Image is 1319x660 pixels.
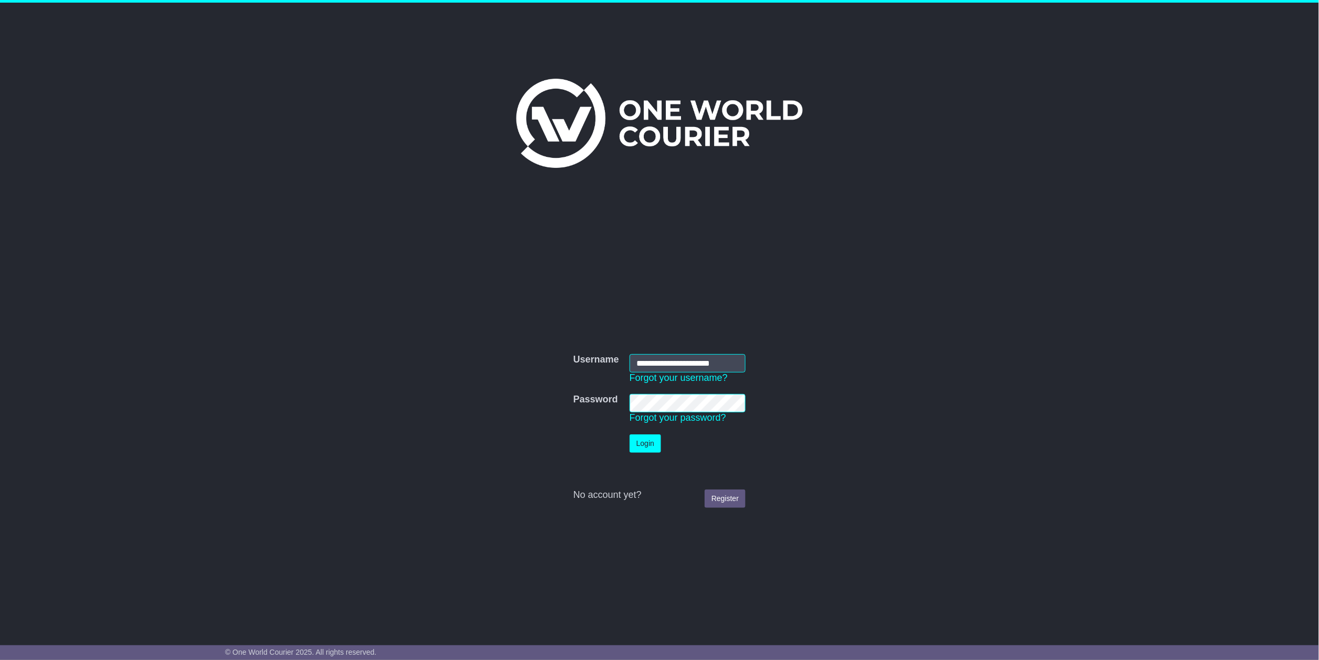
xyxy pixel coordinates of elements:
[225,648,377,656] span: © One World Courier 2025. All rights reserved.
[630,434,661,453] button: Login
[705,489,746,508] a: Register
[573,394,618,406] label: Password
[630,372,728,383] a: Forgot your username?
[630,412,726,423] a: Forgot your password?
[573,354,619,366] label: Username
[573,489,746,501] div: No account yet?
[516,79,803,168] img: One World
